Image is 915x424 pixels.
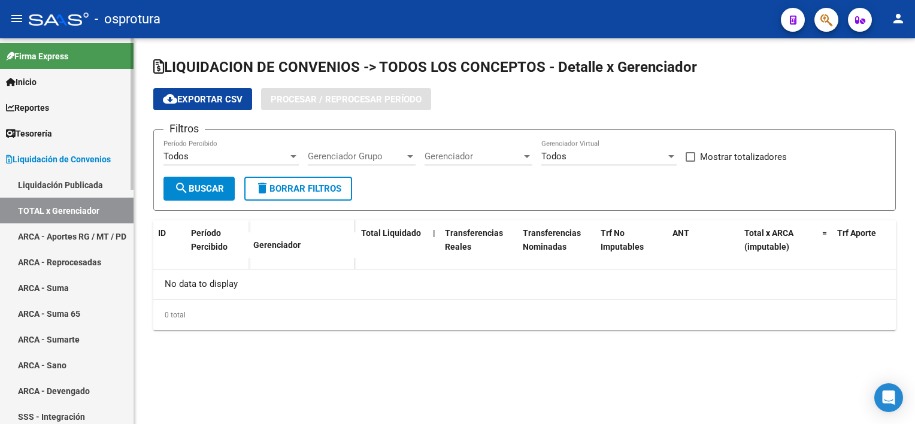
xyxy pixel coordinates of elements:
[601,228,644,252] span: Trf No Imputables
[740,220,817,273] datatable-header-cell: Total x ARCA (imputable)
[253,240,301,250] span: Gerenciador
[832,220,904,273] datatable-header-cell: Trf Aporte
[153,59,697,75] span: LIQUIDACION DE CONVENIOS -> TODOS LOS CONCEPTOS - Detalle x Gerenciador
[163,92,177,106] mat-icon: cloud_download
[356,220,428,273] datatable-header-cell: Total Liquidado
[6,101,49,114] span: Reportes
[700,150,787,164] span: Mostrar totalizadores
[822,228,827,238] span: =
[672,228,689,238] span: ANT
[6,153,111,166] span: Liquidación de Convenios
[153,88,252,110] button: Exportar CSV
[541,151,566,162] span: Todos
[163,151,189,162] span: Todos
[271,94,422,105] span: Procesar / Reprocesar período
[186,220,231,271] datatable-header-cell: Período Percibido
[518,220,596,273] datatable-header-cell: Transferencias Nominadas
[6,50,68,63] span: Firma Express
[445,228,503,252] span: Transferencias Reales
[10,11,24,26] mat-icon: menu
[668,220,740,273] datatable-header-cell: ANT
[523,228,581,252] span: Transferencias Nominadas
[153,300,896,330] div: 0 total
[163,177,235,201] button: Buscar
[6,127,52,140] span: Tesorería
[174,181,189,195] mat-icon: search
[361,228,421,238] span: Total Liquidado
[95,6,160,32] span: - osprotura
[191,228,228,252] span: Período Percibido
[440,220,518,273] datatable-header-cell: Transferencias Reales
[255,181,269,195] mat-icon: delete
[158,228,166,238] span: ID
[837,228,876,238] span: Trf Aporte
[163,94,243,105] span: Exportar CSV
[261,88,431,110] button: Procesar / Reprocesar período
[174,183,224,194] span: Buscar
[596,220,668,273] datatable-header-cell: Trf No Imputables
[308,151,405,162] span: Gerenciador Grupo
[163,120,205,137] h3: Filtros
[433,228,435,238] span: |
[891,11,905,26] mat-icon: person
[153,220,186,271] datatable-header-cell: ID
[425,151,522,162] span: Gerenciador
[428,220,440,273] datatable-header-cell: |
[6,75,37,89] span: Inicio
[744,228,793,252] span: Total x ARCA (imputable)
[255,183,341,194] span: Borrar Filtros
[874,383,903,412] div: Open Intercom Messenger
[249,232,356,258] datatable-header-cell: Gerenciador
[817,220,832,273] datatable-header-cell: =
[153,269,896,299] div: No data to display
[244,177,352,201] button: Borrar Filtros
